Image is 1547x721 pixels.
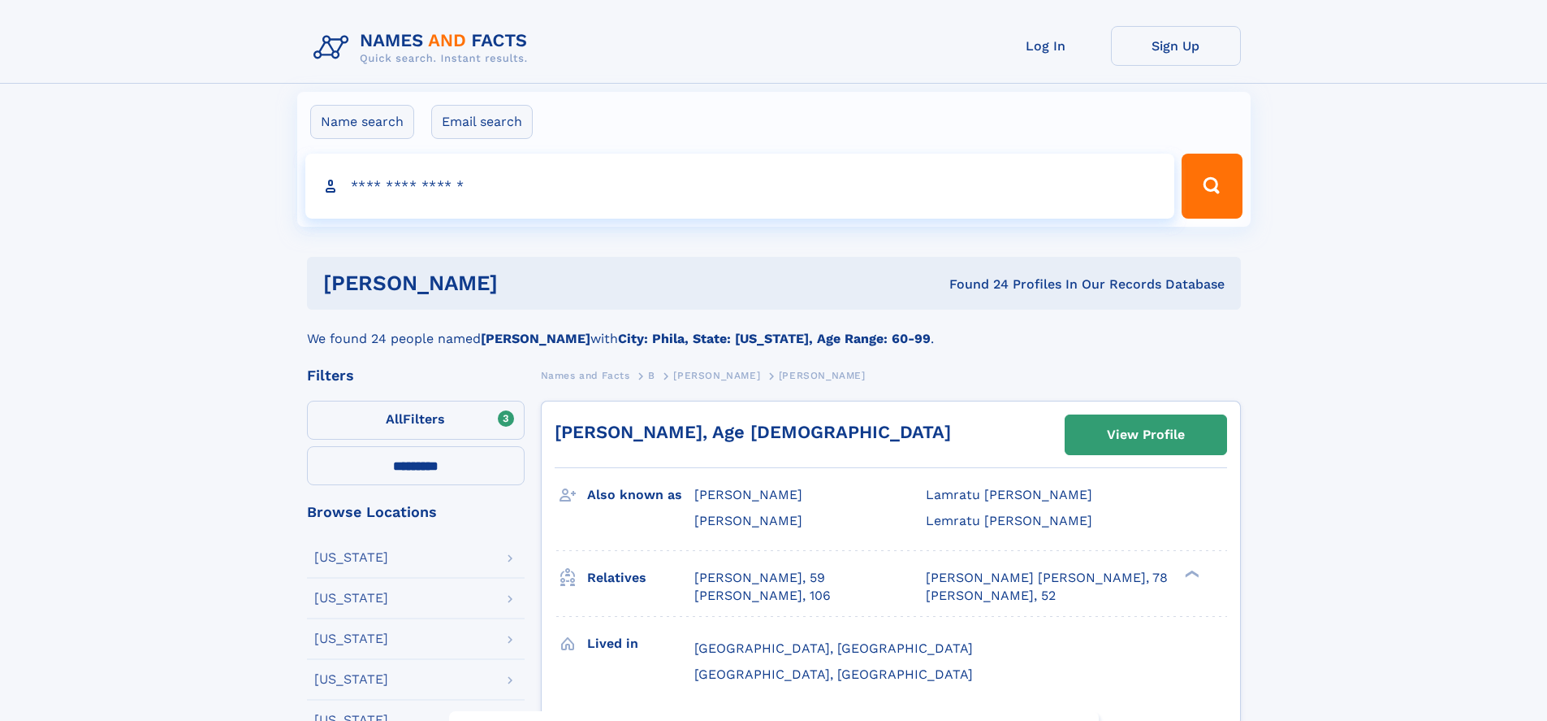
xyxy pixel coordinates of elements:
[587,564,694,592] h3: Relatives
[724,276,1225,293] div: Found 24 Profiles In Our Records Database
[1182,154,1242,219] button: Search Button
[926,513,1092,528] span: Lemratu [PERSON_NAME]
[618,331,931,346] b: City: Phila, State: [US_STATE], Age Range: 60-99
[926,587,1056,605] a: [PERSON_NAME], 52
[314,632,388,645] div: [US_STATE]
[1065,415,1226,454] a: View Profile
[431,105,533,139] label: Email search
[694,587,831,605] a: [PERSON_NAME], 106
[694,641,973,656] span: [GEOGRAPHIC_DATA], [GEOGRAPHIC_DATA]
[648,365,655,385] a: B
[926,487,1092,502] span: Lamratu [PERSON_NAME]
[307,401,525,440] label: Filters
[541,365,630,385] a: Names and Facts
[694,569,825,587] a: [PERSON_NAME], 59
[307,310,1241,349] div: We found 24 people named with .
[673,365,760,385] a: [PERSON_NAME]
[587,481,694,509] h3: Also known as
[386,411,403,427] span: All
[1111,26,1241,66] a: Sign Up
[1181,568,1200,579] div: ❯
[1107,416,1185,454] div: View Profile
[307,26,541,70] img: Logo Names and Facts
[314,673,388,686] div: [US_STATE]
[555,422,951,442] a: [PERSON_NAME], Age [DEMOGRAPHIC_DATA]
[926,569,1168,587] a: [PERSON_NAME] [PERSON_NAME], 78
[305,154,1175,219] input: search input
[307,368,525,383] div: Filters
[694,487,802,502] span: [PERSON_NAME]
[648,370,655,381] span: B
[673,370,760,381] span: [PERSON_NAME]
[587,630,694,658] h3: Lived in
[981,26,1111,66] a: Log In
[481,331,590,346] b: [PERSON_NAME]
[779,370,866,381] span: [PERSON_NAME]
[307,505,525,519] div: Browse Locations
[323,273,724,293] h1: [PERSON_NAME]
[314,592,388,605] div: [US_STATE]
[310,105,414,139] label: Name search
[694,513,802,528] span: [PERSON_NAME]
[314,551,388,564] div: [US_STATE]
[694,667,973,682] span: [GEOGRAPHIC_DATA], [GEOGRAPHIC_DATA]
